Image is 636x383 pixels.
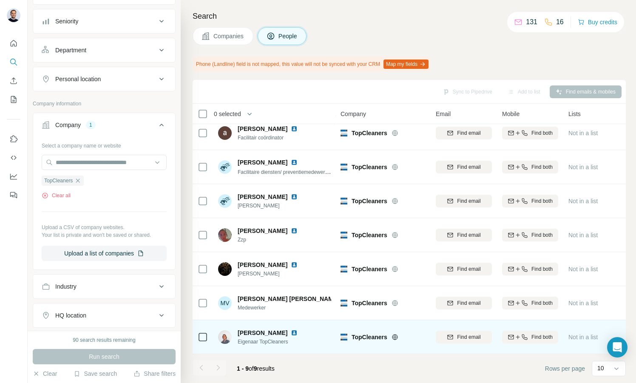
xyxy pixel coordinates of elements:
span: 9 [254,365,257,372]
img: Avatar [218,330,232,344]
button: Personal location [33,69,175,89]
button: Enrich CSV [7,73,20,88]
div: Open Intercom Messenger [607,337,627,357]
span: Not in a list [568,198,598,204]
img: Avatar [218,262,232,276]
img: Logo of TopCleaners [341,130,347,136]
button: Clear all [42,192,71,199]
img: Avatar [218,194,232,208]
span: TopCleaners [352,129,387,137]
span: [PERSON_NAME] [238,227,287,235]
span: TopCleaners [352,299,387,307]
div: MV [218,296,232,310]
button: HQ location [33,305,175,326]
span: Find email [457,231,480,239]
span: Find both [531,333,553,341]
span: Lists [568,110,581,118]
button: Share filters [133,369,176,378]
img: Avatar [218,160,232,174]
span: TopCleaners [352,163,387,171]
span: 0 selected [214,110,241,118]
button: Feedback [7,187,20,203]
div: Select a company name or website [42,139,167,150]
span: [PERSON_NAME] [238,125,287,133]
span: Not in a list [568,232,598,238]
span: [PERSON_NAME] [238,270,308,278]
span: Find both [531,129,553,137]
img: Logo of TopCleaners [341,164,347,170]
span: Not in a list [568,334,598,340]
button: Find email [436,195,492,207]
button: Find both [502,229,558,241]
div: Phone (Landline) field is not mapped, this value will not be synced with your CRM [193,57,430,71]
span: [PERSON_NAME] [238,202,308,210]
span: Mobile [502,110,520,118]
button: Clear [33,369,57,378]
img: Logo of TopCleaners [341,198,347,204]
div: Industry [55,282,77,291]
p: Company information [33,100,176,108]
button: Save search [74,369,117,378]
span: Not in a list [568,130,598,136]
span: People [278,32,298,40]
button: Use Surfe API [7,150,20,165]
span: Companies [213,32,244,40]
div: Seniority [55,17,78,26]
span: Find both [531,265,553,273]
button: Find both [502,195,558,207]
span: Find email [457,129,480,137]
span: Facilitaire diensten/ preventiemedewerker [238,168,332,175]
p: Your list is private and won't be saved or shared. [42,231,167,239]
span: Find email [457,197,480,205]
button: Company1 [33,115,175,139]
span: [PERSON_NAME] [238,329,287,337]
button: Seniority [33,11,175,31]
span: TopCleaners [352,231,387,239]
button: Industry [33,276,175,297]
button: Find both [502,127,558,139]
span: [PERSON_NAME] [238,158,287,167]
div: 90 search results remaining [73,336,135,344]
img: Avatar [218,126,232,140]
span: Find both [531,299,553,307]
h4: Search [193,10,626,22]
button: Find email [436,331,492,343]
span: 1 - 9 [237,365,249,372]
div: Personal location [55,75,101,83]
img: Avatar [218,228,232,242]
span: Zzp [238,236,308,244]
span: Not in a list [568,300,598,306]
p: 16 [556,17,564,27]
div: HQ location [55,311,86,320]
img: LinkedIn logo [291,227,298,234]
span: Find both [531,163,553,171]
img: Logo of TopCleaners [341,232,347,238]
span: results [237,365,275,372]
button: Upload a list of companies [42,246,167,261]
p: Upload a CSV of company websites. [42,224,167,231]
span: Find email [457,163,480,171]
button: Buy credits [578,16,617,28]
span: Find email [457,333,480,341]
span: Not in a list [568,266,598,272]
span: Eigenaar TopCleaners [238,338,308,346]
button: My lists [7,92,20,107]
button: Map my fields [383,60,429,69]
button: Department [33,40,175,60]
span: [PERSON_NAME] [238,193,287,201]
span: Rows per page [545,364,585,373]
img: Logo of TopCleaners [341,300,347,306]
span: Find email [457,299,480,307]
button: Find email [436,161,492,173]
button: Find email [436,263,492,275]
button: Find both [502,263,558,275]
span: Find both [531,197,553,205]
span: TopCleaners [352,265,387,273]
div: Company [55,121,81,129]
span: Company [341,110,366,118]
button: Use Surfe on LinkedIn [7,131,20,147]
img: LinkedIn logo [291,159,298,166]
img: LinkedIn logo [291,125,298,132]
button: Search [7,54,20,70]
button: Dashboard [7,169,20,184]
